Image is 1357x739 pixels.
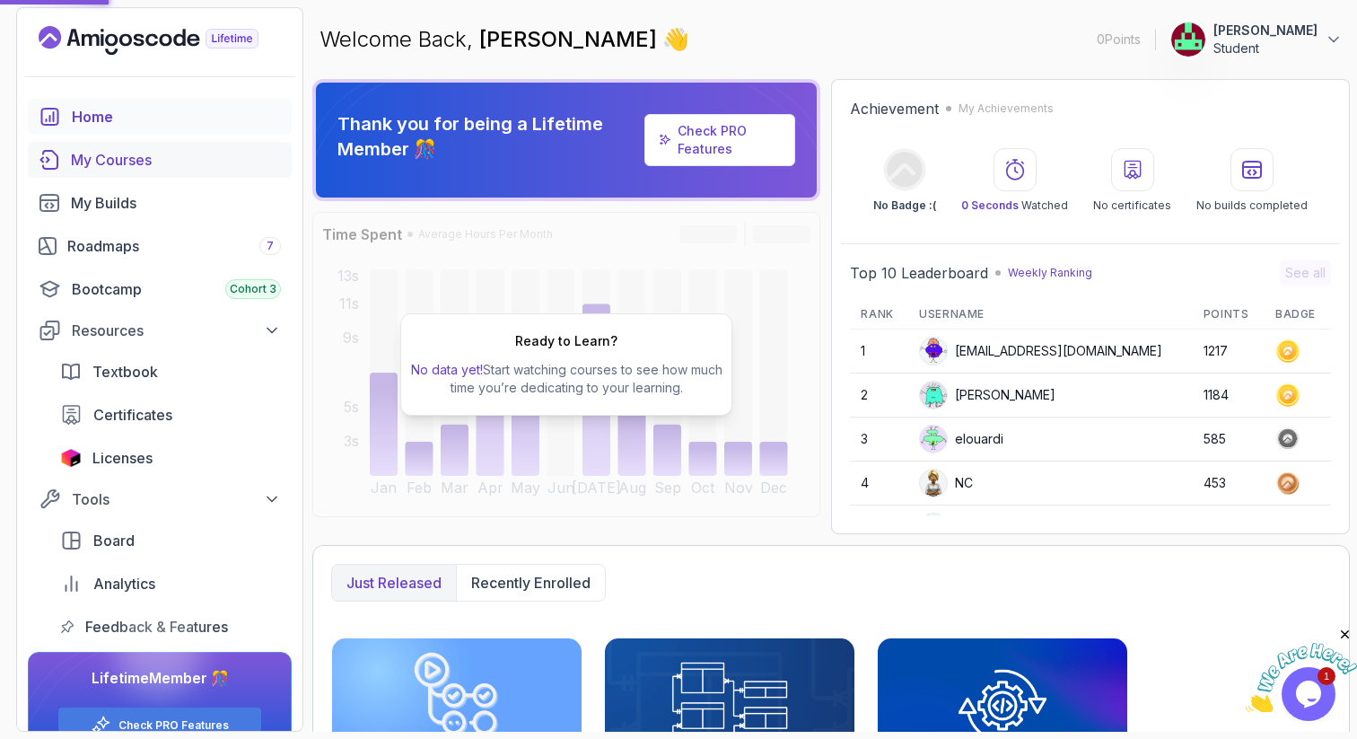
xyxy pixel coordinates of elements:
p: Just released [346,572,442,594]
a: certificates [49,397,292,433]
a: licenses [49,440,292,476]
span: Certificates [93,404,172,426]
th: Username [908,300,1193,330]
span: No data yet! [411,362,483,377]
div: [EMAIL_ADDRESS][DOMAIN_NAME] [919,337,1162,365]
a: home [28,99,292,135]
p: Start watching courses to see how much time you’re dedicating to your learning. [408,361,724,397]
div: My Courses [71,149,281,171]
th: Badge [1265,300,1331,330]
h2: Top 10 Leaderboard [850,262,988,284]
div: elouardi [919,425,1003,453]
a: feedback [49,609,292,645]
div: Tools [72,488,281,510]
td: 453 [1193,462,1265,506]
div: Kalpanakakarla [919,513,1046,541]
p: No Badge :( [873,198,936,213]
a: analytics [49,566,292,602]
img: jetbrains icon [60,449,82,467]
img: default monster avatar [920,426,947,453]
iframe: chat widget [1246,627,1357,712]
p: No certificates [1093,198,1171,213]
td: 1 [850,330,908,374]
div: Bootcamp [72,278,281,300]
button: Recently enrolled [456,565,605,601]
th: Rank [850,300,908,330]
p: [PERSON_NAME] [1213,22,1318,40]
span: Analytics [93,573,155,594]
p: Recently enrolled [471,572,591,594]
td: 4 [850,462,908,506]
button: Just released [332,565,456,601]
td: 1217 [1193,330,1265,374]
span: [PERSON_NAME] [479,26,662,52]
button: Tools [28,483,292,515]
div: [PERSON_NAME] [919,381,1055,409]
p: Thank you for being a Lifetime Member 🎊 [337,111,637,162]
td: 2 [850,374,908,418]
div: Roadmaps [67,235,281,257]
span: 👋 [662,25,689,54]
p: No builds completed [1196,198,1308,213]
h2: Ready to Learn? [515,332,617,350]
p: My Achievements [959,101,1054,116]
h2: Achievement [850,98,939,119]
div: Home [72,106,281,128]
a: builds [28,185,292,221]
p: Weekly Ranking [1008,266,1092,280]
span: Textbook [92,361,158,383]
span: Board [93,530,135,551]
img: user profile image [920,470,947,497]
p: Watched [961,198,1068,213]
p: Welcome Back, [320,25,689,54]
button: Resources [28,314,292,347]
span: 7 [267,239,274,253]
img: user profile image [1171,22,1205,57]
a: Landing page [39,26,300,55]
a: board [49,523,292,559]
img: default monster avatar [920,338,947,365]
img: default monster avatar [920,382,947,409]
a: textbook [49,354,292,390]
a: roadmaps [28,228,292,264]
td: 5 [850,506,908,550]
a: Check PRO Features [678,123,747,156]
span: 0 Seconds [961,198,1019,212]
a: courses [28,142,292,178]
p: 0 Points [1097,31,1141,48]
th: Points [1193,300,1265,330]
td: 1184 [1193,374,1265,418]
img: default monster avatar [920,514,947,541]
td: 3 [850,418,908,462]
a: Check PRO Features [644,114,796,166]
span: Cohort 3 [230,282,276,296]
div: Resources [72,320,281,341]
td: 585 [1193,418,1265,462]
p: Student [1213,40,1318,57]
button: See all [1280,260,1331,286]
span: Feedback & Features [85,616,228,638]
a: Check PRO Features [118,718,229,733]
a: bootcamp [28,271,292,307]
div: NC [919,469,973,497]
div: My Builds [71,192,281,214]
span: Licenses [92,447,153,469]
button: user profile image[PERSON_NAME]Student [1170,22,1343,57]
td: 407 [1193,506,1265,550]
